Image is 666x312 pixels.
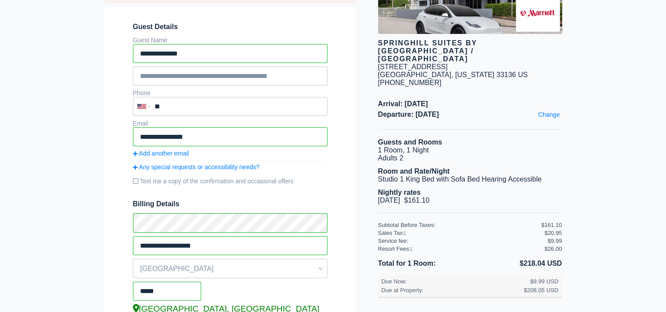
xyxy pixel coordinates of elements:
[518,71,528,78] span: US
[133,23,327,31] span: Guest Details
[548,238,562,244] div: $9.99
[378,245,541,252] div: Resort Fees:
[382,287,524,293] div: Due at Property:
[378,175,562,183] li: Studio 1 King Bed with Sofa Bed Hearing Accessible
[133,120,148,127] label: Email
[378,189,421,196] b: Nightly rates
[133,261,327,276] span: [GEOGRAPHIC_DATA]
[133,89,151,97] label: Phone
[378,258,470,269] li: Total for 1 Room:
[133,174,327,188] label: Text me a copy of the confirmation and occasional offers
[378,167,450,175] b: Room and Rate/Night
[378,100,562,108] span: Arrival: [DATE]
[541,222,562,228] div: $161.10
[524,287,559,293] div: $208.05 USD
[470,258,562,269] li: $218.04 USD
[378,146,562,154] li: 1 Room, 1 Night
[530,278,558,285] div: $9.99 USD
[134,98,152,115] div: United States: +1
[545,245,562,252] div: $26.00
[133,200,327,208] span: Billing Details
[378,230,541,236] div: Sales Tax:
[378,111,562,119] span: Departure: [DATE]
[378,63,448,71] div: [STREET_ADDRESS]
[378,222,541,228] div: Subtotal Before Taxes:
[133,37,168,44] label: Guest Name
[133,163,327,171] a: Any special requests or accessibility needs?
[378,138,442,146] b: Guests and Rooms
[378,79,562,87] div: [PHONE_NUMBER]
[378,154,562,162] li: Adults 2
[382,278,524,285] div: Due Now:
[536,109,562,120] a: Change
[378,71,453,78] span: [GEOGRAPHIC_DATA],
[455,71,494,78] span: [US_STATE]
[378,197,430,204] span: [DATE] $161.10
[133,150,327,157] a: Add another email
[378,238,541,244] div: Service fee:
[497,71,516,78] span: 33136
[545,230,562,236] div: $20.95
[378,39,562,63] div: SpringHill Suites by [GEOGRAPHIC_DATA] / [GEOGRAPHIC_DATA]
